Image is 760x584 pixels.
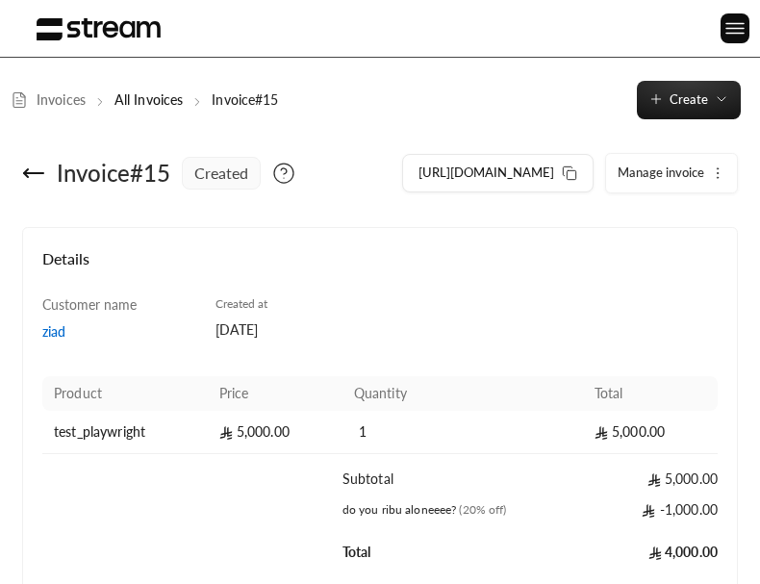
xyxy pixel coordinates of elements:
div: [DATE] [215,320,371,340]
td: Subtotal [342,454,583,500]
button: Manage invoice [606,154,737,192]
span: Customer name [42,296,137,313]
th: Total [583,376,718,411]
h4: Details [42,247,718,290]
table: Products [42,376,718,573]
span: Manage invoice [618,165,704,180]
td: 5,000.00 [583,454,718,500]
p: Invoice#15 [212,90,278,110]
span: (20% off) [459,502,506,517]
div: Invoice # 15 [57,158,170,189]
span: 1 [354,422,373,442]
th: Price [208,376,342,411]
img: menu [723,16,747,40]
td: do you ribu aloneeee? [342,500,583,531]
th: Product [42,376,208,411]
a: ziad [42,322,198,342]
a: All Invoices [114,91,183,108]
td: Total [342,531,583,573]
nav: breadcrumb [11,90,279,110]
td: 5,000.00 [208,411,342,454]
span: Created at [215,296,267,311]
td: test_playwright [42,411,208,454]
button: [URL][DOMAIN_NAME] [402,154,594,192]
td: 5,000.00 [583,411,718,454]
td: 4,000.00 [583,531,718,573]
span: created [194,162,248,185]
td: -1,000.00 [583,500,718,531]
a: Invoices [11,90,86,110]
button: Create [637,81,741,119]
th: Quantity [342,376,583,411]
img: Logo [37,17,161,41]
span: [URL][DOMAIN_NAME] [418,164,554,183]
span: Create [670,91,708,107]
